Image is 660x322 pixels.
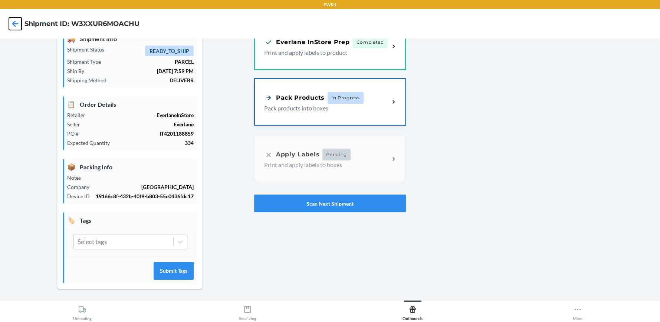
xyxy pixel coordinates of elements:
p: IT4201188859 [85,130,194,137]
div: Select tags [78,237,107,247]
span: 🏷️ [67,215,75,225]
button: Outbounds [330,301,495,321]
span: 📦 [67,162,75,172]
p: PO # [67,130,85,137]
a: Pack ProductsIn ProgressPack products into boxes [254,78,406,126]
p: [DATE] 7:59 PM [90,67,194,75]
p: Shipment Info [67,34,194,44]
p: Print and apply labels to product [264,48,384,57]
p: Shipment Type [67,58,107,66]
p: 19166c8f-432b-40f9-b803-55e0436fdc17 [96,192,194,200]
p: EverlaneInStore [91,111,194,119]
span: In Progress [328,92,364,104]
p: Order Details [67,99,194,109]
button: More [495,301,660,321]
button: Submit Tags [154,262,194,280]
div: Pack Products [264,93,325,102]
p: Seller [67,120,86,128]
div: Everlane InStore Prep [264,37,350,47]
p: Retailer [67,111,91,119]
p: PARCEL [107,58,194,66]
p: Expected Quantity [67,139,116,147]
span: 📋 [67,99,75,109]
p: Ship By [67,67,90,75]
p: DELIVERR [112,76,194,84]
p: Shipping Method [67,76,112,84]
div: Outbounds [403,302,423,321]
p: Pack products into boxes [264,104,384,113]
p: Notes [67,174,87,182]
p: EWR1 [324,1,336,8]
p: Packing Info [67,162,194,172]
span: Completed [352,36,387,48]
div: Receiving [239,302,256,321]
p: Device ID [67,192,96,200]
div: More [573,302,582,321]
span: READY_TO_SHIP [145,46,194,56]
div: Unloading [73,302,92,321]
p: 334 [116,139,194,147]
a: Everlane InStore PrepCompletedPrint and apply labels to product [254,23,406,70]
span: 🚚 [67,34,75,44]
p: Tags [67,215,194,225]
h4: Shipment ID: W3XXUR6MOACHU [24,19,139,29]
p: Shipment Status [67,46,110,53]
button: Receiving [165,301,330,321]
p: Company [67,183,95,191]
p: [GEOGRAPHIC_DATA] [95,183,194,191]
p: Everlane [86,120,194,128]
button: Scan Next Shipment [254,195,406,212]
